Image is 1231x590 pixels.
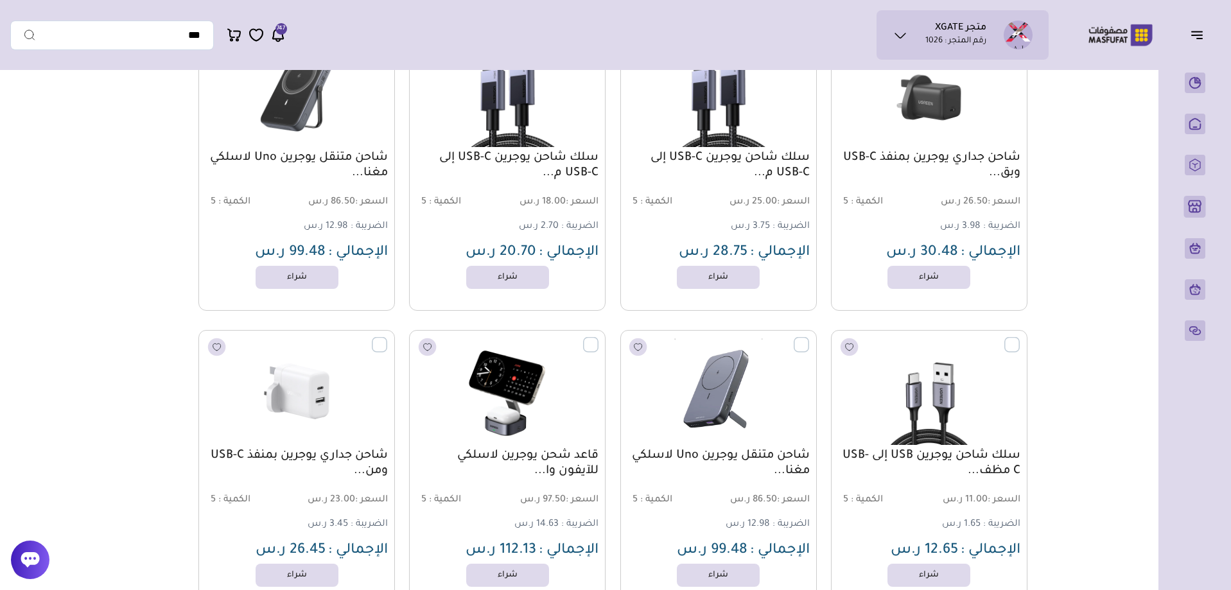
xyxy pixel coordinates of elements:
[839,337,1020,445] img: 2025-09-11-68c2e7f6d1de5.png
[677,543,747,559] span: 99.48 ر.س
[930,494,1020,507] span: 11.00 ر.س
[416,448,598,479] a: قاعد شحن يوجرين لاسلكي للآيفون وا...
[539,245,598,261] span: الإجمالي :
[628,39,809,147] img: 20250907153249131986.png
[561,519,598,530] span: الضريبة :
[561,221,598,232] span: الضريبة :
[640,197,672,207] span: الكمية :
[940,221,981,232] span: 3.98 ر.س
[416,150,598,181] a: سلك شاحن يوجرين USB-C إلى USB-C م...
[304,221,348,232] span: 12.98 ر.س
[925,35,986,48] p: رقم المتجر : 1026
[942,519,981,530] span: 1.65 ر.س
[930,196,1020,209] span: 26.50 ر.س
[627,150,810,181] a: سلك شاحن يوجرين USB-C إلى USB-C م...
[887,266,970,289] a: شراء
[935,22,986,35] h1: متجر XGATE
[773,519,810,530] span: الضريبة :
[466,543,536,559] span: 112.13 ر.س
[205,448,388,479] a: شاحن جداري يوجرين بمنفذ USB-C ومن...
[640,495,672,505] span: الكمية :
[726,519,770,530] span: 12.98 ر.س
[417,39,598,147] img: 2025-09-11-68c2e40b86ac8.png
[509,196,599,209] span: 18.00 ر.س
[256,564,338,587] a: شراء
[270,27,286,43] a: 747
[277,23,285,35] span: 747
[328,245,388,261] span: الإجمالي :
[421,197,426,207] span: 5
[539,543,598,559] span: الإجمالي :
[218,495,250,505] span: الكمية :
[839,39,1020,147] img: 2025-09-14-68c69d2865252.png
[298,494,388,507] span: 23.00 ر.س
[843,197,848,207] span: 5
[720,494,810,507] span: 86.50 ر.س
[355,495,388,505] span: السعر :
[206,39,387,147] img: 2025-09-11-68c2e675441b4.png
[351,221,388,232] span: الضريبة :
[255,245,326,261] span: 99.48 ر.س
[466,266,549,289] a: شراء
[628,337,809,445] img: 20250907153047003740.png
[777,197,810,207] span: السعر :
[421,495,426,505] span: 5
[256,266,338,289] a: شراء
[887,564,970,587] a: شراء
[677,266,760,289] a: شراء
[1004,21,1033,49] img: متجر XGATE
[298,196,388,209] span: 86.50 ر.س
[838,448,1020,479] a: سلك شاحن يوجرين USB إلى USB-C مظف...
[851,495,883,505] span: الكمية :
[627,448,810,479] a: شاحن متنقل يوجرين Uno لاسلكي مغنا...
[983,519,1020,530] span: الضريبة :
[961,245,1020,261] span: الإجمالي :
[355,197,388,207] span: السعر :
[466,245,536,261] span: 20.70 ر.س
[750,245,810,261] span: الإجمالي :
[838,150,1020,181] a: شاحن جداري يوجرين بمنفذ USB-C وبق...
[211,495,216,505] span: 5
[988,495,1020,505] span: السعر :
[509,494,599,507] span: 97.50 ر.س
[328,543,388,559] span: الإجمالي :
[206,337,387,445] img: 20250907153034437770.png
[429,197,461,207] span: الكمية :
[417,337,598,445] img: 20250907153039769763.png
[566,495,598,505] span: السعر :
[211,197,216,207] span: 5
[633,495,638,505] span: 5
[777,495,810,505] span: السعر :
[750,543,810,559] span: الإجمالي :
[218,197,250,207] span: الكمية :
[843,495,848,505] span: 5
[773,221,810,232] span: الضريبة :
[429,495,461,505] span: الكمية :
[514,519,559,530] span: 14.63 ر.س
[566,197,598,207] span: السعر :
[256,543,326,559] span: 26.45 ر.س
[677,564,760,587] a: شراء
[351,519,388,530] span: الضريبة :
[205,150,388,181] a: شاحن متنقل يوجرين Uno لاسلكي مغنا...
[988,197,1020,207] span: السعر :
[720,196,810,209] span: 25.00 ر.س
[679,245,747,261] span: 28.75 ر.س
[983,221,1020,232] span: الضريبة :
[891,543,958,559] span: 12.65 ر.س
[308,519,348,530] span: 3.45 ر.س
[851,197,883,207] span: الكمية :
[731,221,770,232] span: 3.75 ر.س
[466,564,549,587] a: شراء
[633,197,638,207] span: 5
[519,221,559,232] span: 2.70 ر.س
[961,543,1020,559] span: الإجمالي :
[1079,22,1162,48] img: Logo
[886,245,958,261] span: 30.48 ر.س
